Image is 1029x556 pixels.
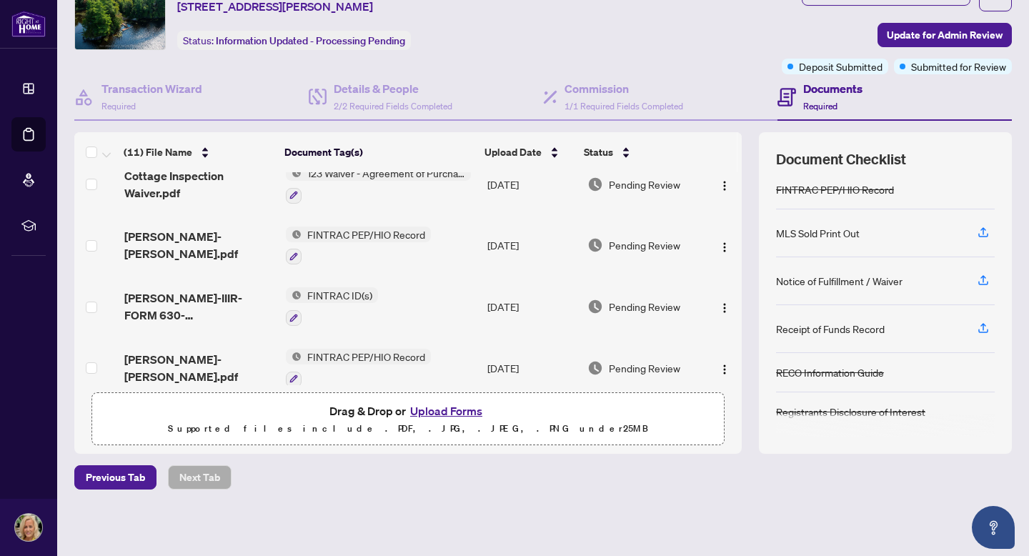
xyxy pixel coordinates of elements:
[609,177,680,192] span: Pending Review
[286,165,302,181] img: Status Icon
[972,506,1015,549] button: Open asap
[776,149,906,169] span: Document Checklist
[406,402,487,420] button: Upload Forms
[578,132,702,172] th: Status
[101,80,202,97] h4: Transaction Wizard
[479,132,578,172] th: Upload Date
[776,182,894,197] div: FINTRAC PEP/HIO Record
[609,360,680,376] span: Pending Review
[216,34,405,47] span: Information Updated - Processing Pending
[776,404,925,420] div: Registrants Disclosure of Interest
[565,80,683,97] h4: Commission
[713,173,736,196] button: Logo
[286,165,471,204] button: Status Icon123 Waiver - Agreement of Purchase and Sale
[92,393,724,446] span: Drag & Drop orUpload FormsSupported files include .PDF, .JPG, .JPEG, .PNG under25MB
[124,289,274,324] span: [PERSON_NAME]-IIIR-FORM 630-[PERSON_NAME].pdf
[482,154,582,215] td: [DATE]
[11,11,46,37] img: logo
[776,225,860,241] div: MLS Sold Print Out
[302,287,378,303] span: FINTRAC ID(s)
[803,101,837,111] span: Required
[302,349,431,364] span: FINTRAC PEP/HIO Record
[565,101,683,111] span: 1/1 Required Fields Completed
[799,59,883,74] span: Deposit Submitted
[15,514,42,541] img: Profile Icon
[776,321,885,337] div: Receipt of Funds Record
[713,357,736,379] button: Logo
[124,228,274,262] span: [PERSON_NAME]-[PERSON_NAME].pdf
[776,273,903,289] div: Notice of Fulfillment / Waiver
[713,295,736,318] button: Logo
[124,351,274,385] span: [PERSON_NAME]-[PERSON_NAME].pdf
[124,144,192,160] span: (11) File Name
[124,167,274,202] span: Cottage Inspection Waiver.pdf
[302,165,471,181] span: 123 Waiver - Agreement of Purchase and Sale
[118,132,279,172] th: (11) File Name
[911,59,1006,74] span: Submitted for Review
[334,80,452,97] h4: Details & People
[74,465,156,490] button: Previous Tab
[334,101,452,111] span: 2/2 Required Fields Completed
[587,299,603,314] img: Document Status
[587,237,603,253] img: Document Status
[329,402,487,420] span: Drag & Drop or
[609,237,680,253] span: Pending Review
[101,420,715,437] p: Supported files include .PDF, .JPG, .JPEG, .PNG under 25 MB
[484,144,542,160] span: Upload Date
[803,80,863,97] h4: Documents
[302,227,431,242] span: FINTRAC PEP/HIO Record
[286,349,302,364] img: Status Icon
[286,287,378,326] button: Status IconFINTRAC ID(s)
[286,227,302,242] img: Status Icon
[587,177,603,192] img: Document Status
[587,360,603,376] img: Document Status
[168,465,232,490] button: Next Tab
[713,234,736,257] button: Logo
[878,23,1012,47] button: Update for Admin Review
[584,144,613,160] span: Status
[86,466,145,489] span: Previous Tab
[279,132,479,172] th: Document Tag(s)
[776,364,884,380] div: RECO Information Guide
[719,242,730,253] img: Logo
[286,227,431,265] button: Status IconFINTRAC PEP/HIO Record
[719,180,730,192] img: Logo
[609,299,680,314] span: Pending Review
[101,101,136,111] span: Required
[482,276,582,337] td: [DATE]
[177,31,411,50] div: Status:
[719,364,730,375] img: Logo
[286,349,431,387] button: Status IconFINTRAC PEP/HIO Record
[286,287,302,303] img: Status Icon
[482,215,582,277] td: [DATE]
[482,337,582,399] td: [DATE]
[887,24,1003,46] span: Update for Admin Review
[719,302,730,314] img: Logo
